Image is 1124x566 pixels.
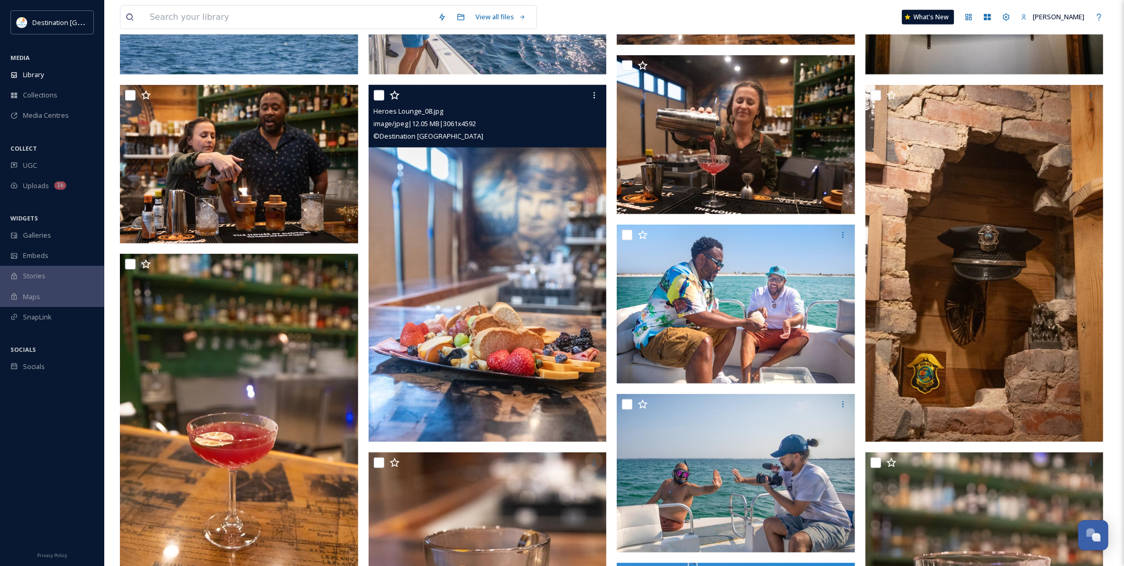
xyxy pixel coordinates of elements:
span: COLLECT [10,144,37,152]
span: image/jpeg | 12.05 MB | 3061 x 4592 [374,119,477,128]
span: WIDGETS [10,214,38,222]
span: © Destination [GEOGRAPHIC_DATA] [374,131,484,141]
input: Search your library [144,6,433,29]
span: [PERSON_NAME] [1033,12,1084,21]
img: download.png [17,17,27,28]
span: SnapLink [23,312,52,322]
span: Library [23,70,44,80]
span: Uploads [23,181,49,191]
img: Heroes Lounge_08.jpg [369,85,607,442]
img: Heroes Lounge_03.jpg [617,55,855,214]
span: Collections [23,90,57,100]
img: Heroes Lounge_04.jpg [865,85,1104,442]
img: Flippin Awesome Adventures_08.jpg [617,225,855,384]
span: Socials [23,362,45,372]
span: MEDIA [10,54,30,61]
a: View all files [470,7,531,27]
span: Destination [GEOGRAPHIC_DATA] [32,17,136,27]
a: What's New [902,10,954,24]
span: Stories [23,271,45,281]
span: Heroes Lounge_08.jpg [374,106,444,116]
span: Media Centres [23,110,69,120]
span: UGC [23,161,37,170]
a: Privacy Policy [37,548,67,561]
span: Maps [23,292,40,302]
a: [PERSON_NAME] [1016,7,1090,27]
span: SOCIALS [10,346,36,353]
img: Flippin Awesome Adventures_04.jpg [617,394,855,553]
div: 1k [54,181,66,190]
span: Embeds [23,251,48,261]
img: Heroes Lounge_09.jpg [120,85,358,244]
button: Open Chat [1078,520,1108,550]
span: Privacy Policy [37,552,67,559]
span: Galleries [23,230,51,240]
